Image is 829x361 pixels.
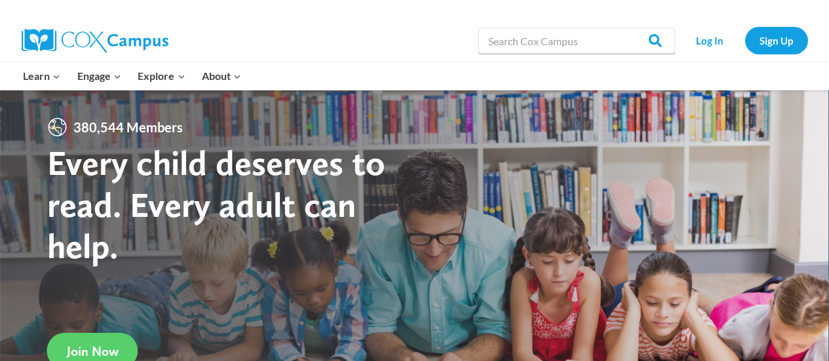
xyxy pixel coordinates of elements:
[745,27,808,54] a: Sign Up
[77,67,121,85] span: Engage
[682,27,808,54] nav: Secondary Navigation
[478,28,675,54] input: Search Cox Campus
[138,67,185,85] span: Explore
[67,343,119,359] span: Join Now
[22,29,168,52] img: Cox Campus
[15,62,250,90] nav: Primary Navigation
[682,27,739,54] a: Log In
[68,117,188,138] span: 380,544 Members
[202,67,241,85] span: About
[47,142,385,267] strong: Every child deserves to read. Every adult can help.
[23,67,60,85] span: Learn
